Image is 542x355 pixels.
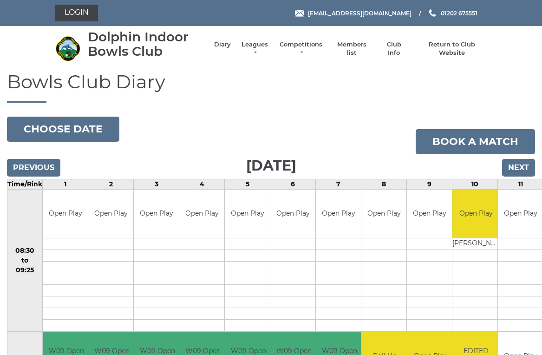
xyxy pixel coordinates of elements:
[88,30,205,59] div: Dolphin Indoor Bowls Club
[279,40,323,57] a: Competitions
[7,159,60,177] input: Previous
[88,179,134,189] td: 2
[225,190,270,238] td: Open Play
[295,9,411,18] a: Email [EMAIL_ADDRESS][DOMAIN_NAME]
[333,40,371,57] a: Members list
[361,190,406,238] td: Open Play
[214,40,231,49] a: Diary
[55,5,98,21] a: Login
[308,9,411,16] span: [EMAIL_ADDRESS][DOMAIN_NAME]
[452,238,499,250] td: [PERSON_NAME]
[361,179,407,189] td: 8
[270,179,316,189] td: 6
[429,9,436,17] img: Phone us
[240,40,269,57] a: Leagues
[416,129,535,154] a: Book a match
[43,190,88,238] td: Open Play
[7,189,43,332] td: 08:30 to 09:25
[428,9,477,18] a: Phone us 01202 675551
[270,190,315,238] td: Open Play
[7,117,119,142] button: Choose date
[7,72,535,103] h1: Bowls Club Diary
[43,179,88,189] td: 1
[502,159,535,177] input: Next
[88,190,133,238] td: Open Play
[179,190,224,238] td: Open Play
[316,190,361,238] td: Open Play
[295,10,304,17] img: Email
[407,190,452,238] td: Open Play
[380,40,407,57] a: Club Info
[179,179,225,189] td: 4
[7,179,43,189] td: Time/Rink
[134,179,179,189] td: 3
[441,9,477,16] span: 01202 675551
[225,179,270,189] td: 5
[452,190,499,238] td: Open Play
[417,40,487,57] a: Return to Club Website
[407,179,452,189] td: 9
[316,179,361,189] td: 7
[134,190,179,238] td: Open Play
[452,179,498,189] td: 10
[55,36,81,61] img: Dolphin Indoor Bowls Club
